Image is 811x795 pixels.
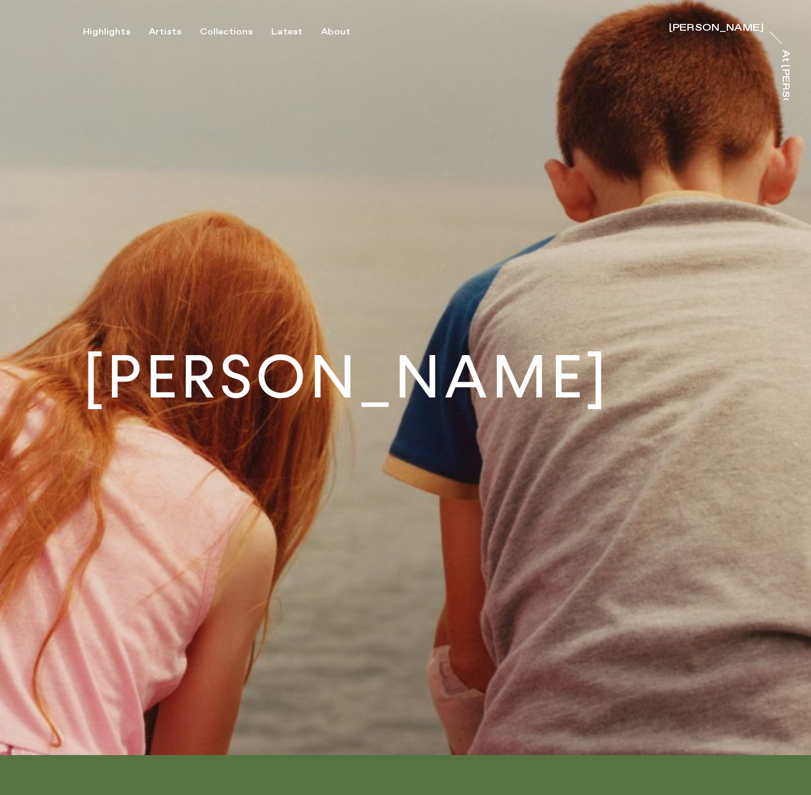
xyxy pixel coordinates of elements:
[83,348,610,407] h1: [PERSON_NAME]
[780,50,790,160] div: At [PERSON_NAME]
[200,26,271,37] button: Collections
[321,26,369,37] button: About
[83,26,130,37] div: Highlights
[200,26,253,37] div: Collections
[149,26,181,37] div: Artists
[149,26,200,37] button: Artists
[83,26,149,37] button: Highlights
[778,50,790,100] a: At [PERSON_NAME]
[271,26,321,37] button: Latest
[271,26,303,37] div: Latest
[321,26,350,37] div: About
[669,23,764,36] a: [PERSON_NAME]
